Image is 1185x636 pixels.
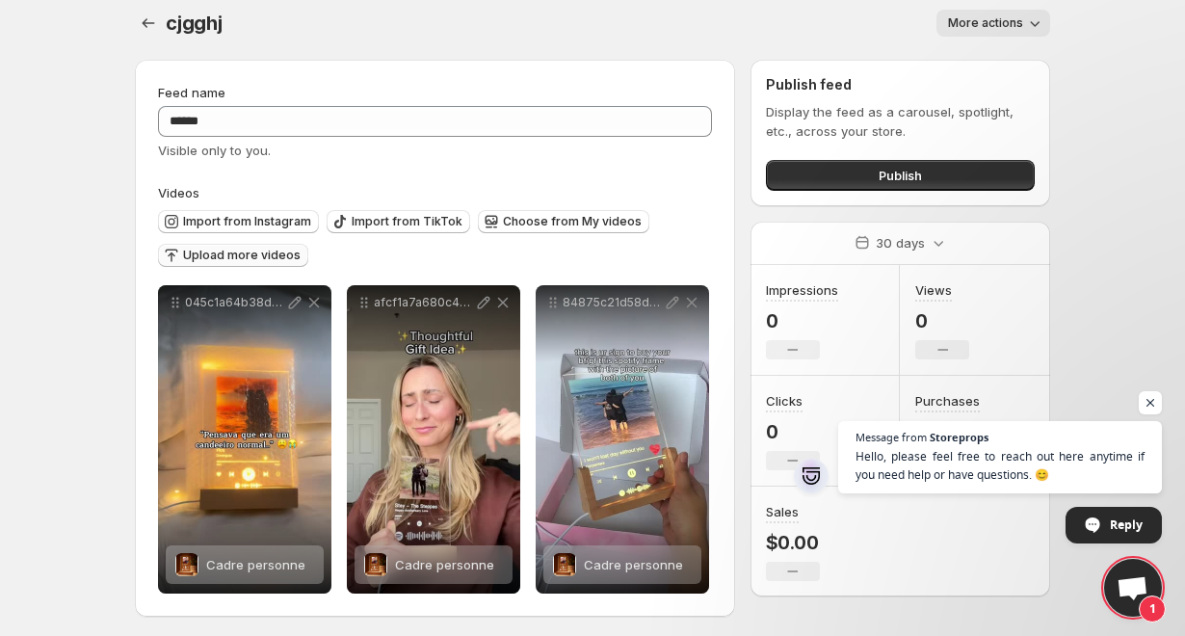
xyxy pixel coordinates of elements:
[766,309,838,332] p: 0
[766,391,803,411] h3: Clicks
[554,553,576,576] img: Cadre personne
[365,553,387,576] img: Cadre personne
[135,10,162,37] button: Settings
[183,248,301,263] span: Upload more videos
[584,557,683,572] span: Cadre personne
[185,295,285,310] p: 045c1a64b38d41a8a55a78179b3ebbff
[327,210,470,233] button: Import from TikTok
[876,233,925,252] p: 30 days
[915,280,952,300] h3: Views
[158,143,271,158] span: Visible only to you.
[158,210,319,233] button: Import from Instagram
[936,10,1050,37] button: More actions
[766,502,799,521] h3: Sales
[879,166,922,185] span: Publish
[347,285,520,594] div: afcf1a7a680c4bc29946a03b24232b57Cadre personneCadre personne
[158,285,331,594] div: 045c1a64b38d41a8a55a78179b3ebbffCadre personneCadre personne
[766,102,1035,141] p: Display the feed as a carousel, spotlight, etc., across your store.
[948,15,1023,31] span: More actions
[206,557,305,572] span: Cadre personne
[766,280,838,300] h3: Impressions
[766,531,820,554] p: $0.00
[766,75,1035,94] h2: Publish feed
[563,295,663,310] p: 84875c21d58d45a8bc438d1e32577124
[158,185,199,200] span: Videos
[478,210,649,233] button: Choose from My videos
[930,432,988,442] span: Storeprops
[766,420,820,443] p: 0
[352,214,462,229] span: Import from TikTok
[166,12,223,35] span: cjgghj
[176,553,198,576] img: Cadre personne
[374,295,474,310] p: afcf1a7a680c4bc29946a03b24232b57
[395,557,494,572] span: Cadre personne
[1110,508,1143,542] span: Reply
[536,285,709,594] div: 84875c21d58d45a8bc438d1e32577124Cadre personneCadre personne
[1104,559,1162,617] div: Open chat
[158,85,225,100] span: Feed name
[503,214,642,229] span: Choose from My videos
[856,447,1145,484] span: Hello, please feel free to reach out here anytime if you need help or have questions. 😊
[158,244,308,267] button: Upload more videos
[183,214,311,229] span: Import from Instagram
[915,420,980,443] p: 0
[766,160,1035,191] button: Publish
[915,309,969,332] p: 0
[1139,596,1166,623] span: 1
[856,432,927,442] span: Message from
[915,391,980,411] h3: Purchases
